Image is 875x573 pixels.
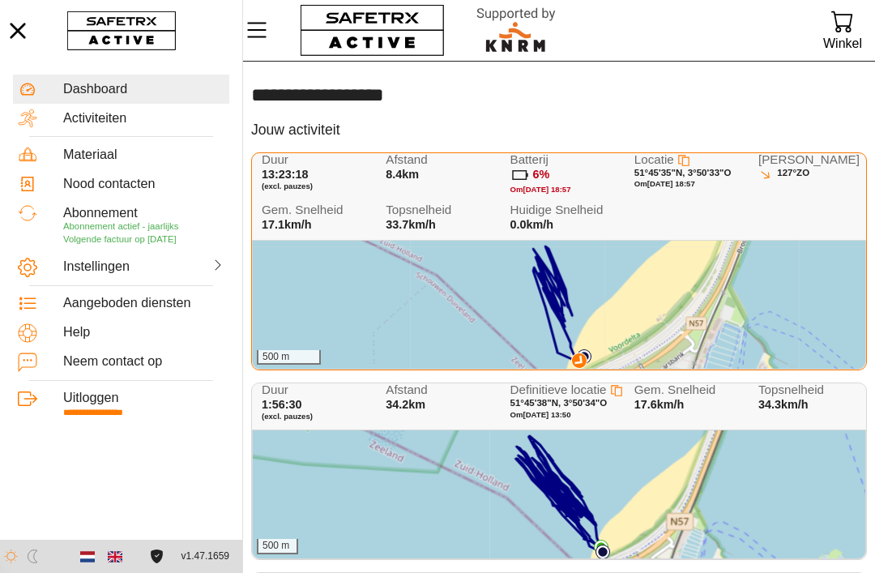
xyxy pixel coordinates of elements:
span: Topsnelheid [386,203,489,217]
span: 51°45'35"N, 3°50'33"O [634,168,732,177]
img: Equipment.svg [18,145,37,165]
img: PathStart.svg [595,545,610,559]
span: Huidige Snelheid [510,203,614,217]
div: Nood contacten [63,176,224,191]
span: Duur [262,383,365,397]
span: 8.4km [386,168,419,181]
span: Volgende factuur op [DATE] [63,234,177,244]
div: Abonnement [63,205,224,220]
button: Dutch [74,543,101,571]
span: [PERSON_NAME] [758,153,862,167]
img: ModeDark.svg [26,549,40,563]
img: PathStart.svg [577,349,591,364]
span: 34.3km/h [758,398,809,411]
button: English [101,543,129,571]
img: en.svg [108,549,122,564]
span: (excl. pauzes) [262,182,365,191]
img: Subscription.svg [18,203,37,223]
span: 1:56:30 [262,398,302,411]
span: Abonnement actief - jaarlijks [63,221,178,231]
div: Neem contact op [63,353,224,369]
div: Dashboard [63,81,224,96]
span: 33.7km/h [386,218,436,231]
span: Duur [262,153,365,167]
span: 17.6km/h [634,398,685,411]
span: Om [DATE] 18:57 [510,185,571,194]
span: 0.0km/h [510,218,614,232]
img: RescueLogo.svg [458,4,574,57]
span: 13:23:18 [262,168,309,181]
span: Batterij [510,153,614,167]
span: 6% [533,168,550,181]
div: Materiaal [63,147,224,162]
img: ContactUs.svg [18,353,37,372]
span: Afstand [386,153,489,167]
span: Gem. Snelheid [262,203,365,217]
div: Winkel [823,32,862,54]
img: ModeLight.svg [4,549,18,563]
h5: Jouw activiteit [251,121,340,139]
span: Gem. Snelheid [634,383,738,397]
div: 500 m [257,350,321,365]
span: Om [DATE] 18:57 [634,179,695,188]
span: 34.2km [386,398,425,411]
span: Topsnelheid [758,383,862,397]
img: PathEnd.svg [594,540,608,554]
span: Definitieve locatie [510,383,607,396]
button: v1.47.1659 [172,543,239,570]
div: Aangeboden diensten [63,295,224,310]
div: Help [63,324,224,340]
div: Activiteiten [63,110,224,126]
div: 500 m [257,539,298,554]
img: PathDirectionCurrent.svg [571,353,587,369]
button: Menu [243,13,284,47]
span: Om [DATE] 13:50 [510,410,571,419]
div: Instellingen [63,259,141,274]
span: 127° [777,168,796,182]
span: Locatie [634,152,674,166]
div: Uitloggen [63,390,224,405]
a: Licentieovereenkomst [146,549,168,563]
span: 51°45'38"N, 3°50'34"O [510,398,608,408]
span: Afstand [386,383,489,397]
img: Activities.svg [18,109,37,128]
img: nl.svg [80,549,95,564]
span: ZO [796,168,809,182]
span: 17.1km/h [262,218,312,231]
img: Help.svg [18,323,37,343]
span: (excl. pauzes) [262,412,365,421]
span: v1.47.1659 [181,548,229,565]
